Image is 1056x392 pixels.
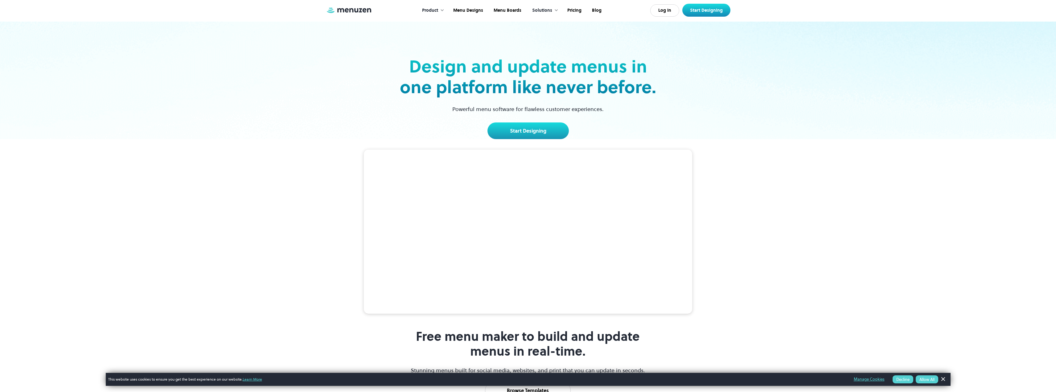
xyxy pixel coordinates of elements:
a: Learn More [243,377,262,382]
p: Stunning menus built for social media, websites, and print that you can update in seconds. [410,366,646,374]
a: Pricing [561,1,586,20]
a: Menu Designs [447,1,488,20]
a: Dismiss Banner [938,375,947,384]
span: This website uses cookies to ensure you get the best experience on our website. [108,377,845,382]
h1: Free menu maker to build and update menus in real-time. [410,329,646,359]
a: Menu Boards [488,1,526,20]
a: Log In [650,4,679,17]
div: Solutions [532,7,552,14]
div: Product [422,7,438,14]
a: Start Designing [682,4,730,17]
div: Product [416,1,447,20]
p: Powerful menu software for flawless customer experiences. [445,105,611,113]
a: Start Designing [487,122,569,139]
button: Decline [893,375,913,383]
div: Solutions [526,1,561,20]
h2: Design and update menus in one platform like never before. [398,56,658,97]
a: Manage Cookies [854,376,885,383]
button: Allow All [916,375,938,383]
a: Blog [586,1,606,20]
